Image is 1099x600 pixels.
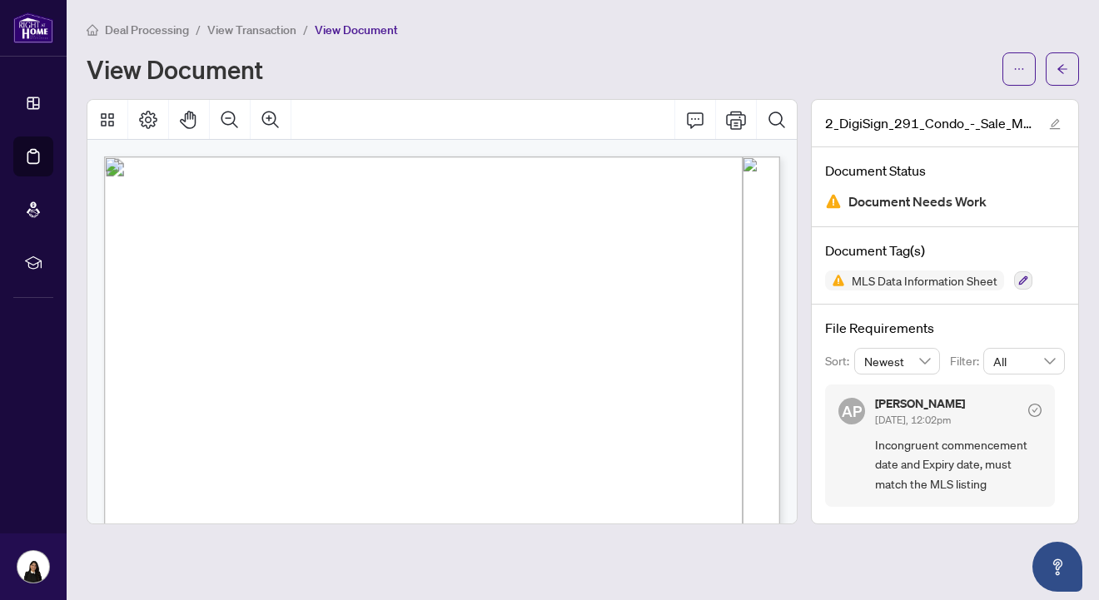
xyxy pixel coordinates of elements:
[13,12,53,43] img: logo
[950,352,983,370] p: Filter:
[864,349,931,374] span: Newest
[196,20,201,39] li: /
[842,399,862,423] span: AP
[825,113,1033,133] span: 2_DigiSign_291_Condo_-_Sale_MLS_Data_Information_Form_-_PropTx-[PERSON_NAME].pdf
[875,398,965,409] h5: [PERSON_NAME]
[825,352,854,370] p: Sort:
[1049,118,1061,130] span: edit
[825,161,1065,181] h4: Document Status
[848,191,987,213] span: Document Needs Work
[17,551,49,583] img: Profile Icon
[1028,404,1042,417] span: check-circle
[315,22,398,37] span: View Document
[825,270,845,290] img: Status Icon
[825,193,842,210] img: Document Status
[845,275,1004,286] span: MLS Data Information Sheet
[825,240,1065,260] h4: Document Tag(s)
[993,349,1055,374] span: All
[1013,63,1025,75] span: ellipsis
[87,24,98,36] span: home
[105,22,189,37] span: Deal Processing
[207,22,296,37] span: View Transaction
[875,414,951,426] span: [DATE], 12:02pm
[87,56,263,82] h1: View Document
[825,318,1065,338] h4: File Requirements
[875,435,1042,493] span: Incongruent commencement date and Expiry date, must match the MLS listing
[303,20,308,39] li: /
[1057,63,1068,75] span: arrow-left
[1032,542,1082,592] button: Open asap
